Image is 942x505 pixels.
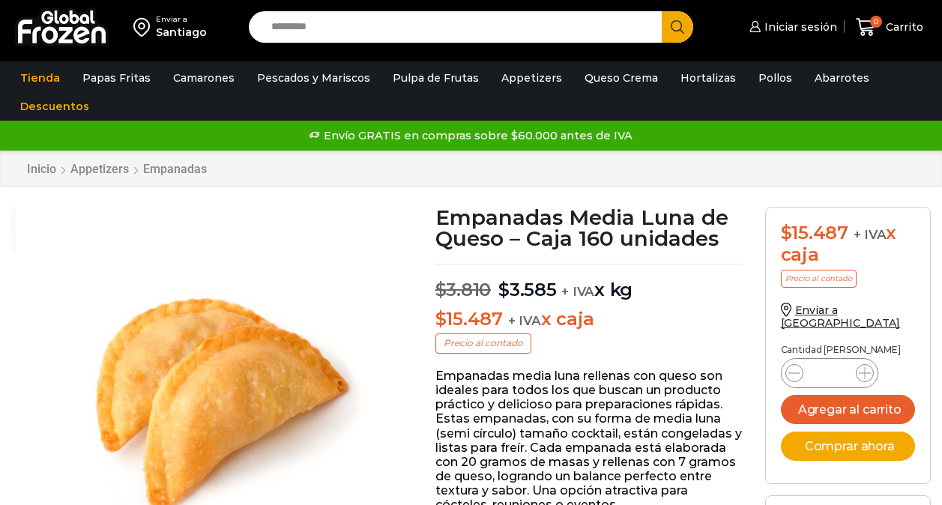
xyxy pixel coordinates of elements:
div: x caja [781,223,915,266]
button: Comprar ahora [781,432,915,461]
a: Appetizers [494,64,570,92]
span: + IVA [854,227,887,242]
span: $ [435,308,447,330]
a: 0 Carrito [852,10,927,45]
span: $ [435,279,447,300]
bdi: 15.487 [435,308,503,330]
bdi: 15.487 [781,222,848,244]
a: Empanadas [142,162,208,176]
a: Queso Crema [577,64,665,92]
bdi: 3.585 [498,279,557,300]
a: Iniciar sesión [746,12,837,42]
a: Camarones [166,64,242,92]
p: x kg [435,264,743,301]
a: Papas Fritas [75,64,158,92]
a: Enviar a [GEOGRAPHIC_DATA] [781,303,901,330]
div: Santiago [156,25,207,40]
span: $ [498,279,510,300]
span: 0 [870,16,882,28]
span: $ [781,222,792,244]
a: Descuentos [13,92,97,121]
span: + IVA [561,284,594,299]
button: Agregar al carrito [781,395,915,424]
a: Abarrotes [807,64,877,92]
h1: Empanadas Media Luna de Queso – Caja 160 unidades [435,207,743,249]
a: Appetizers [70,162,130,176]
a: Tienda [13,64,67,92]
nav: Breadcrumb [26,162,208,176]
a: Hortalizas [673,64,743,92]
div: Enviar a [156,14,207,25]
p: Cantidad [PERSON_NAME] [781,345,915,355]
span: Carrito [882,19,923,34]
a: Pollos [751,64,800,92]
a: Pulpa de Frutas [385,64,486,92]
span: Iniciar sesión [761,19,837,34]
p: Precio al contado [435,333,531,353]
bdi: 3.810 [435,279,492,300]
a: Inicio [26,162,57,176]
span: + IVA [508,313,541,328]
button: Search button [662,11,693,43]
a: Pescados y Mariscos [250,64,378,92]
img: address-field-icon.svg [133,14,156,40]
p: x caja [435,309,743,330]
p: Precio al contado [781,270,857,288]
input: Product quantity [815,363,844,384]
